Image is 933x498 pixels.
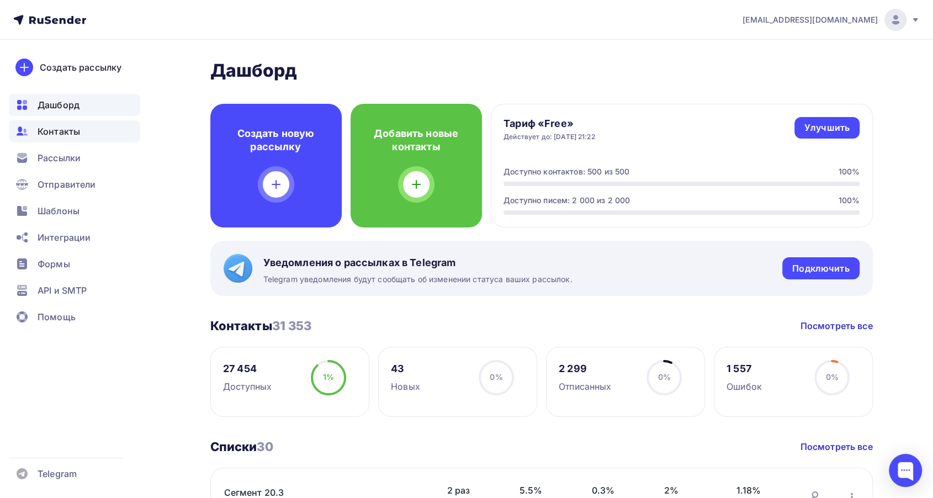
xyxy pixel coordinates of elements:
[38,231,91,244] span: Интеграции
[503,133,595,141] div: Действует до: [DATE] 21:22
[736,484,787,497] span: 1.18%
[38,125,80,138] span: Контакты
[792,262,849,275] div: Подключить
[801,319,873,332] a: Посмотреть все
[40,61,121,74] div: Создать рассылку
[838,166,860,177] div: 100%
[801,440,873,453] a: Посмотреть все
[38,204,79,218] span: Шаблоны
[592,484,642,497] span: 0.3%
[223,362,272,375] div: 27 454
[9,173,140,195] a: Отправители
[391,380,420,393] div: Новых
[210,60,873,82] h2: Дашборд
[38,310,76,324] span: Помощь
[490,372,502,382] span: 0%
[263,256,572,269] span: Уведомления о рассылках в Telegram
[38,178,96,191] span: Отправители
[391,362,420,375] div: 43
[727,362,762,375] div: 1 557
[272,319,312,333] span: 31 353
[38,257,70,271] span: Формы
[559,362,611,375] div: 2 299
[257,439,273,454] span: 30
[743,9,920,31] a: [EMAIL_ADDRESS][DOMAIN_NAME]
[323,372,334,382] span: 1%
[743,14,878,25] span: [EMAIL_ADDRESS][DOMAIN_NAME]
[9,120,140,142] a: Контакты
[838,195,860,206] div: 100%
[38,151,81,165] span: Рассылки
[9,253,140,275] a: Формы
[38,98,79,112] span: Дашборд
[503,195,630,206] div: Доступно писем: 2 000 из 2 000
[825,372,838,382] span: 0%
[519,484,570,497] span: 5.5%
[228,127,324,153] h4: Создать новую рассылку
[223,380,272,393] div: Доступных
[9,94,140,116] a: Дашборд
[664,484,714,497] span: 2%
[503,166,629,177] div: Доступно контактов: 500 из 500
[38,467,77,480] span: Telegram
[263,274,572,285] span: Telegram уведомления будут сообщать об изменении статуса ваших рассылок.
[210,439,273,454] h3: Списки
[559,380,611,393] div: Отписанных
[210,318,312,333] h3: Контакты
[38,284,87,297] span: API и SMTP
[9,200,140,222] a: Шаблоны
[447,484,497,497] span: 2 раз
[503,117,595,130] h4: Тариф «Free»
[658,372,670,382] span: 0%
[9,147,140,169] a: Рассылки
[727,380,762,393] div: Ошибок
[368,127,464,153] h4: Добавить новые контакты
[804,121,850,134] div: Улучшить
